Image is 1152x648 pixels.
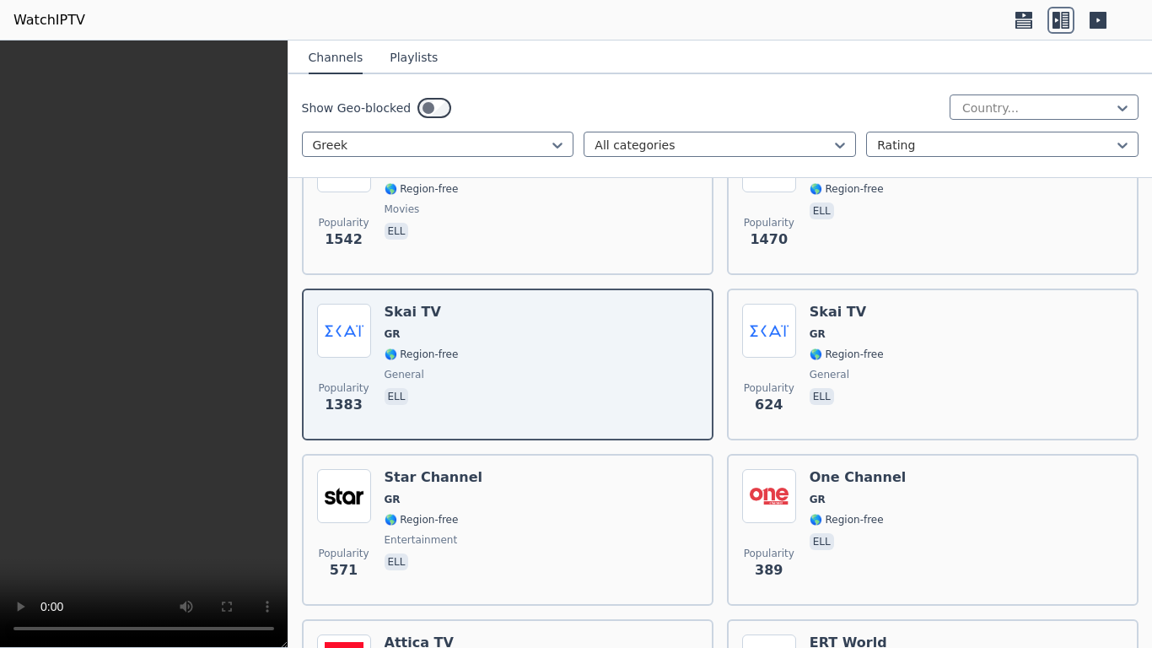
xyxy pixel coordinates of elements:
[744,547,794,560] span: Popularity
[810,388,834,405] p: ell
[810,304,884,321] h6: Skai TV
[385,368,424,381] span: general
[385,493,401,506] span: GR
[810,513,884,526] span: 🌎 Region-free
[325,229,363,250] span: 1542
[385,388,409,405] p: ell
[755,560,783,580] span: 389
[810,493,826,506] span: GR
[13,10,85,30] a: WatchIPTV
[330,560,358,580] span: 571
[742,469,796,523] img: One Channel
[302,100,412,116] label: Show Geo-blocked
[317,304,371,358] img: Skai TV
[750,229,788,250] span: 1470
[810,327,826,341] span: GR
[742,304,796,358] img: Skai TV
[810,202,834,219] p: ell
[385,533,458,547] span: entertainment
[810,533,834,550] p: ell
[744,216,794,229] span: Popularity
[385,327,401,341] span: GR
[385,223,409,240] p: ell
[385,182,459,196] span: 🌎 Region-free
[385,202,420,216] span: movies
[385,348,459,361] span: 🌎 Region-free
[325,395,363,415] span: 1383
[390,42,438,74] button: Playlists
[810,469,906,486] h6: One Channel
[810,368,849,381] span: general
[385,513,459,526] span: 🌎 Region-free
[810,348,884,361] span: 🌎 Region-free
[309,42,363,74] button: Channels
[385,553,409,570] p: ell
[385,469,482,486] h6: Star Channel
[317,469,371,523] img: Star Channel
[755,395,783,415] span: 624
[744,381,794,395] span: Popularity
[810,182,884,196] span: 🌎 Region-free
[318,547,369,560] span: Popularity
[318,381,369,395] span: Popularity
[318,216,369,229] span: Popularity
[385,304,459,321] h6: Skai TV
